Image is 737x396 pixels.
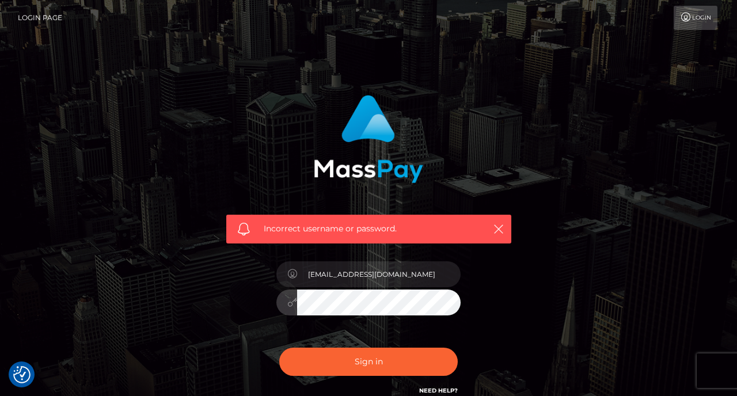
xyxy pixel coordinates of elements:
input: Username... [297,261,461,287]
img: Revisit consent button [13,366,31,383]
img: MassPay Login [314,95,423,183]
button: Consent Preferences [13,366,31,383]
a: Need Help? [419,387,458,394]
button: Sign in [279,348,458,376]
a: Login Page [18,6,62,30]
a: Login [674,6,717,30]
span: Incorrect username or password. [264,223,474,235]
